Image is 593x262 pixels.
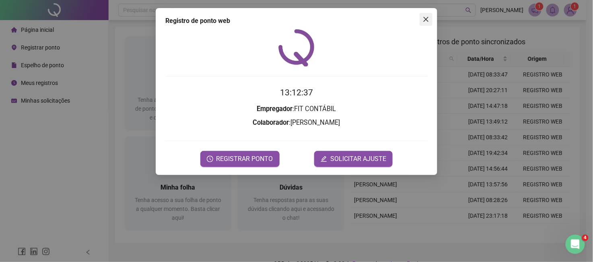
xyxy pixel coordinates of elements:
span: 4 [582,235,589,241]
button: editSOLICITAR AJUSTE [314,151,393,167]
button: REGISTRAR PONTO [200,151,280,167]
span: close [423,16,429,23]
span: clock-circle [207,156,213,162]
h3: : FIT CONTÁBIL [165,104,428,114]
span: SOLICITAR AJUSTE [330,154,386,164]
iframe: Intercom live chat [566,235,585,254]
span: edit [321,156,327,162]
h3: : [PERSON_NAME] [165,118,428,128]
span: REGISTRAR PONTO [216,154,273,164]
button: Close [420,13,432,26]
strong: Colaborador [253,119,289,126]
time: 13:12:37 [280,88,313,97]
img: QRPoint [278,29,315,66]
div: Registro de ponto web [165,16,428,26]
strong: Empregador [257,105,293,113]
